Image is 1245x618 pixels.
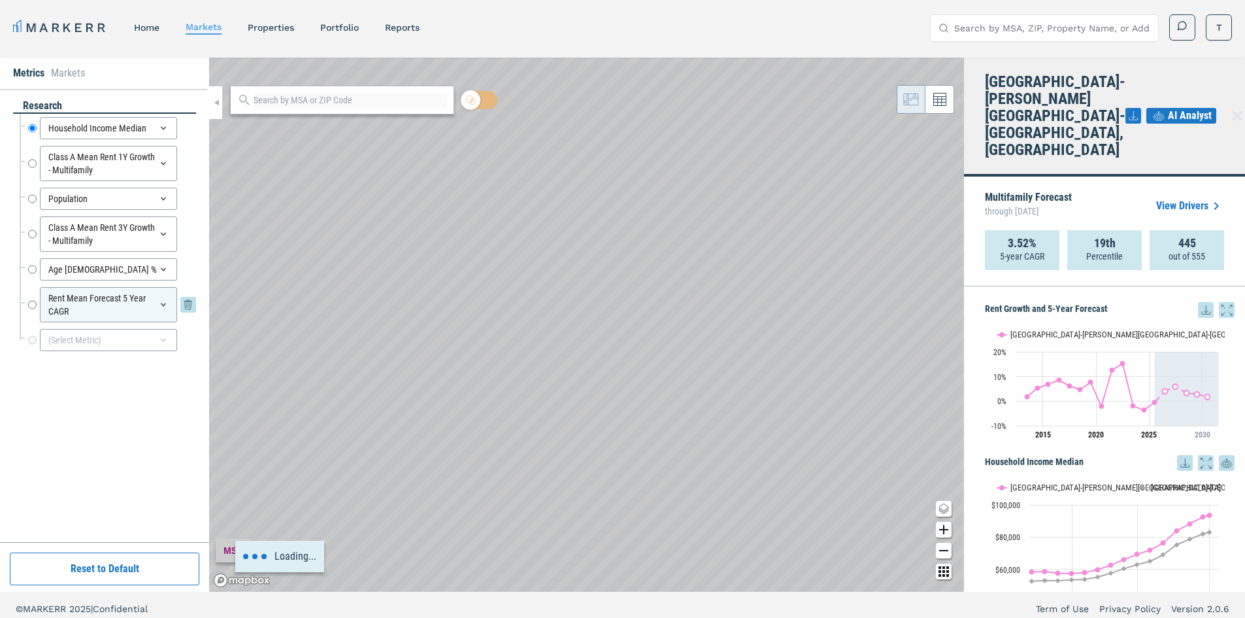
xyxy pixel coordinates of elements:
[1148,558,1153,564] path: Monday, 14 Dec, 19:00, 65,014.71. USA.
[13,99,196,114] div: research
[248,22,294,33] a: properties
[40,146,177,181] div: Class A Mean Rent 1Y Growth - Multifamily
[1161,552,1166,557] path: Tuesday, 14 Dec, 19:00, 69,082.78. USA.
[1169,250,1205,263] p: out of 555
[1108,570,1114,575] path: Thursday, 14 Dec, 19:00, 57,606.5. USA.
[936,501,952,517] button: Change style map button
[995,566,1020,575] text: $60,000
[10,553,199,585] button: Reset to Default
[1174,542,1180,547] path: Wednesday, 14 Dec, 19:00, 75,179.19. USA.
[1108,562,1114,568] path: Thursday, 14 Dec, 19:00, 62,625.69. Atlanta-Sandy Springs-Roswell, GA.
[213,573,271,588] a: Mapbox logo
[1029,579,1035,584] path: Wednesday, 14 Dec, 19:00, 52,622.74. USA.
[1171,602,1229,615] a: Version 2.0.6
[985,318,1235,449] div: Rent Growth and 5-Year Forecast. Highcharts interactive chart.
[1069,571,1074,576] path: Sunday, 14 Dec, 19:00, 57,449.96. Atlanta-Sandy Springs-Roswell, GA.
[1042,569,1048,574] path: Friday, 14 Dec, 19:00, 58,633.13. Atlanta-Sandy Springs-Roswell, GA.
[1173,384,1178,389] path: Monday, 28 Jun, 20:00, 5.89. Atlanta-Sandy Springs-Roswell, GA.
[997,483,1124,492] button: Show Atlanta-Sandy Springs-Roswell, GA
[1120,361,1125,366] path: Tuesday, 28 Jun, 20:00, 15.25. Atlanta-Sandy Springs-Roswell, GA.
[13,65,44,81] li: Metrics
[985,302,1235,318] h5: Rent Growth and 5-Year Forecast
[1088,430,1104,439] tspan: 2020
[1206,14,1232,41] button: T
[1178,237,1196,250] strong: 445
[1207,513,1212,518] path: Saturday, 14 Jun, 20:00, 93,524.68. Atlanta-Sandy Springs-Roswell, GA.
[1138,483,1165,492] button: Show USA
[40,329,177,351] div: (Select Metric)
[1067,383,1072,388] path: Wednesday, 28 Jun, 20:00, 6.13. Atlanta-Sandy Springs-Roswell, GA.
[1141,430,1157,439] tspan: 2025
[985,203,1072,220] span: through [DATE]
[1146,108,1216,124] button: AI Analyst
[1195,392,1200,397] path: Thursday, 28 Jun, 20:00, 2.76. Atlanta-Sandy Springs-Roswell, GA.
[985,455,1235,471] h5: Household Income Median
[1156,198,1224,214] a: View Drivers
[1207,530,1212,535] path: Saturday, 14 Jun, 20:00, 82,957.79. USA.
[954,15,1150,41] input: Search by MSA, ZIP, Property Name, or Address
[1069,577,1074,583] path: Sunday, 14 Dec, 19:00, 53,440.99. USA.
[1046,381,1051,386] path: Sunday, 28 Jun, 20:00, 6.82. Atlanta-Sandy Springs-Roswell, GA.
[1187,536,1193,541] path: Thursday, 14 Dec, 19:00, 78,681.93. USA.
[13,18,108,37] a: MARKERR
[1201,531,1206,536] path: Saturday, 14 Dec, 19:00, 81,966.87. USA.
[40,117,177,139] div: Household Income Median
[1168,108,1212,124] span: AI Analyst
[1110,368,1115,373] path: Monday, 28 Jun, 20:00, 12.55. Atlanta-Sandy Springs-Roswell, GA.
[1035,430,1051,439] tspan: 2015
[93,604,148,614] span: Confidential
[1187,521,1193,526] path: Thursday, 14 Dec, 19:00, 88,160.87. Atlanta-Sandy Springs-Roswell, GA.
[1205,394,1210,400] path: Friday, 28 Jun, 20:00, 1.7. Atlanta-Sandy Springs-Roswell, GA.
[1057,377,1062,383] path: Tuesday, 28 Jun, 20:00, 8.54. Atlanta-Sandy Springs-Roswell, GA.
[23,604,69,614] span: MARKERR
[993,348,1006,357] text: 20%
[997,330,1124,339] button: Show Atlanta-Sandy Springs-Roswell, GA
[1055,578,1061,583] path: Saturday, 14 Dec, 19:00, 53,000.84. USA.
[1135,562,1140,567] path: Saturday, 14 Dec, 19:00, 62,879.63. USA.
[1042,578,1048,583] path: Friday, 14 Dec, 19:00, 53,080.46. USA.
[385,22,420,33] a: reports
[1095,574,1101,579] path: Wednesday, 14 Dec, 19:00, 55,176.83. USA.
[997,397,1006,406] text: 0%
[186,22,222,32] a: markets
[1099,602,1161,615] a: Privacy Policy
[1184,390,1189,396] path: Wednesday, 28 Jun, 20:00, 3.27. Atlanta-Sandy Springs-Roswell, GA.
[40,188,177,210] div: Population
[1163,388,1168,394] path: Sunday, 28 Jun, 20:00, 4.01. Atlanta-Sandy Springs-Roswell, GA.
[1201,514,1206,519] path: Saturday, 14 Dec, 19:00, 92,486.65. Atlanta-Sandy Springs-Roswell, GA.
[1131,403,1136,409] path: Wednesday, 28 Jun, 20:00, -2. Atlanta-Sandy Springs-Roswell, GA.
[320,22,359,33] a: Portfolio
[1035,385,1040,390] path: Saturday, 28 Jun, 20:00, 5.27. Atlanta-Sandy Springs-Roswell, GA.
[1161,540,1166,545] path: Tuesday, 14 Dec, 19:00, 76,414.39. Atlanta-Sandy Springs-Roswell, GA.
[1008,237,1037,250] strong: 3.52%
[1148,547,1153,553] path: Monday, 14 Dec, 19:00, 71,896.93. Atlanta-Sandy Springs-Roswell, GA.
[1152,400,1157,405] path: Saturday, 28 Jun, 20:00, -0.5. Atlanta-Sandy Springs-Roswell, GA.
[936,522,952,538] button: Zoom in map button
[1135,551,1140,557] path: Saturday, 14 Dec, 19:00, 69,344.3. Atlanta-Sandy Springs-Roswell, GA.
[1094,237,1116,250] strong: 19th
[1095,567,1101,572] path: Wednesday, 14 Dec, 19:00, 59,792.65. Atlanta-Sandy Springs-Roswell, GA.
[1174,528,1180,534] path: Wednesday, 14 Dec, 19:00, 83,862.46. Atlanta-Sandy Springs-Roswell, GA.
[985,318,1225,449] svg: Interactive chart
[1216,21,1222,34] span: T
[985,192,1072,220] p: Multifamily Forecast
[993,373,1006,382] text: 10%
[1055,570,1061,575] path: Saturday, 14 Dec, 19:00, 57,654.97. Atlanta-Sandy Springs-Roswell, GA.
[991,501,1020,510] text: $100,000
[69,604,93,614] span: 2025 |
[1036,602,1089,615] a: Term of Use
[985,73,1125,158] h4: [GEOGRAPHIC_DATA]-[PERSON_NAME][GEOGRAPHIC_DATA]-[GEOGRAPHIC_DATA], [GEOGRAPHIC_DATA]
[1151,483,1221,492] text: [GEOGRAPHIC_DATA]
[1121,557,1127,562] path: Friday, 14 Dec, 19:00, 66,051.61. Atlanta-Sandy Springs-Roswell, GA.
[254,94,447,107] input: Search by MSA or ZIP Code
[1086,250,1123,263] p: Percentile
[1000,250,1044,263] p: 5-year CAGR
[1025,394,1030,400] path: Friday, 28 Jun, 20:00, 1.75. Atlanta-Sandy Springs-Roswell, GA.
[235,541,324,572] div: Loading...
[40,216,177,252] div: Class A Mean Rent 3Y Growth - Multifamily
[936,543,952,558] button: Zoom out map button
[51,65,85,81] li: Markets
[1078,387,1083,392] path: Thursday, 28 Jun, 20:00, 4.65. Atlanta-Sandy Springs-Roswell, GA.
[1099,403,1104,409] path: Sunday, 28 Jun, 20:00, -2.11. Atlanta-Sandy Springs-Roswell, GA.
[16,604,23,614] span: ©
